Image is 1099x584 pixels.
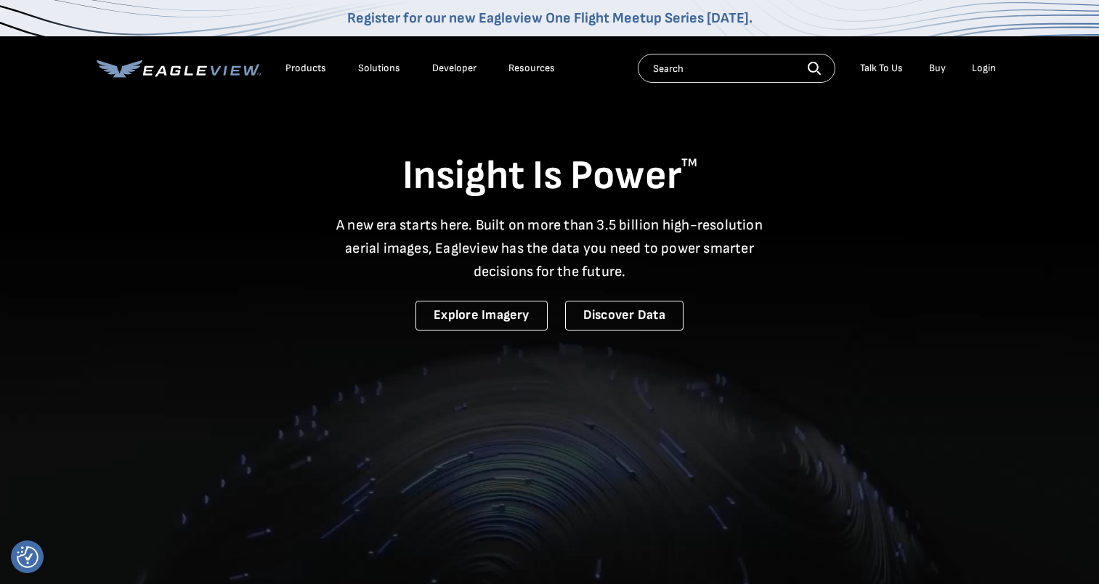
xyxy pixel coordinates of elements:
[285,62,326,75] div: Products
[97,151,1003,202] h1: Insight Is Power
[328,214,772,283] p: A new era starts here. Built on more than 3.5 billion high-resolution aerial images, Eagleview ha...
[415,301,548,330] a: Explore Imagery
[17,546,38,568] img: Revisit consent button
[638,54,835,83] input: Search
[565,301,684,330] a: Discover Data
[972,62,996,75] div: Login
[347,9,753,27] a: Register for our new Eagleview One Flight Meetup Series [DATE].
[681,156,697,170] sup: TM
[358,62,400,75] div: Solutions
[929,62,946,75] a: Buy
[17,546,38,568] button: Consent Preferences
[508,62,555,75] div: Resources
[860,62,903,75] div: Talk To Us
[432,62,476,75] a: Developer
